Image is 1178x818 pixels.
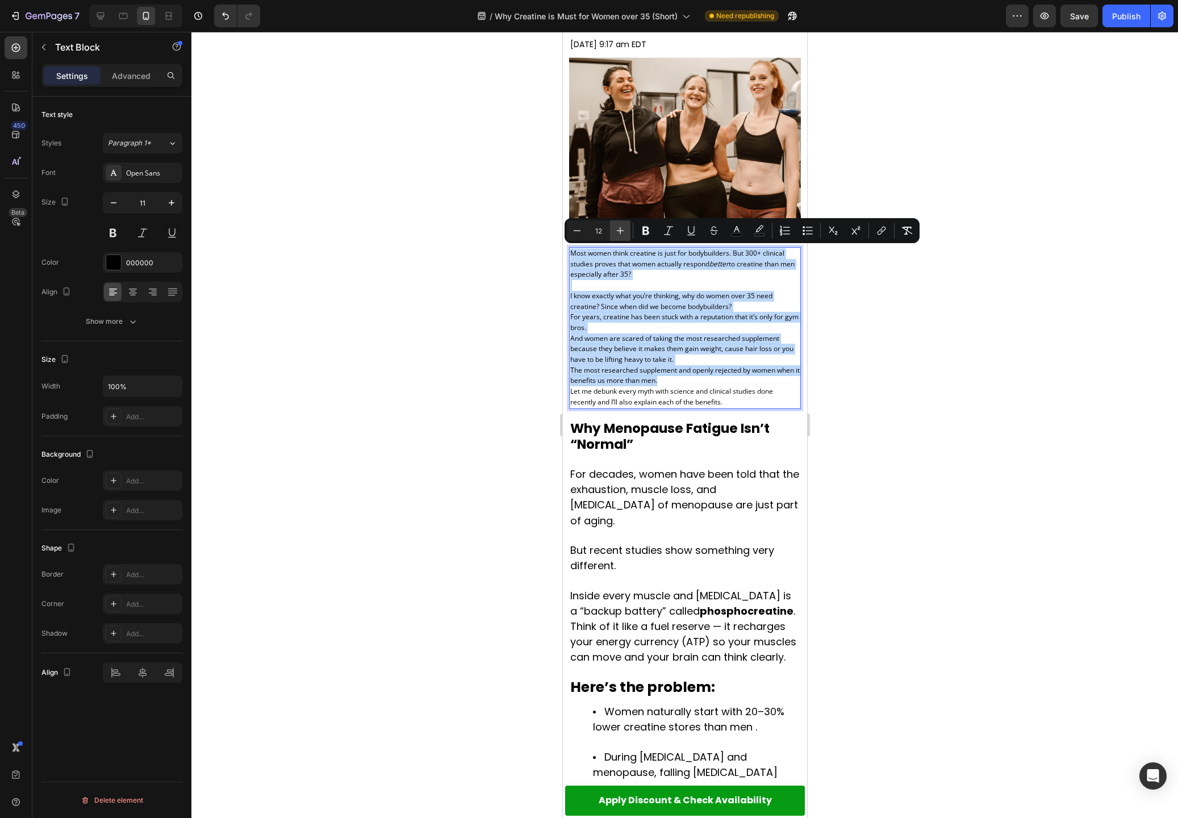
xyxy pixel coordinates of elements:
div: Background [41,447,97,462]
div: Color [41,257,59,268]
div: Border [41,569,64,579]
div: Size [41,352,72,368]
div: Size [41,195,72,210]
p: Text Block [55,40,152,54]
div: Add... [126,412,179,422]
span: Need republishing [716,11,774,21]
button: Publish [1102,5,1150,27]
button: Delete element [41,791,182,809]
div: Width [41,381,60,391]
button: 7 [5,5,85,27]
div: Open Intercom Messenger [1139,762,1167,790]
div: Beta [9,208,27,217]
span: Inside every muscle and [MEDICAL_DATA] is a “backup battery” called . Think of it like a fuel res... [7,557,233,633]
div: Add... [126,570,179,580]
div: Add... [126,506,179,516]
p: Advanced [112,70,151,82]
span: Paragraph 1* [108,138,151,148]
div: Padding [41,411,68,421]
div: 450 [11,121,27,130]
iframe: Design area [563,32,807,818]
div: Add... [126,629,179,639]
button: Show more [41,311,182,332]
span: During [MEDICAL_DATA] and menopause, falling [MEDICAL_DATA] makes it even harder to refill these ... [30,718,215,779]
div: Add... [126,599,179,610]
div: 000000 [126,258,179,268]
div: Shape [41,541,78,556]
div: Styles [41,138,61,148]
div: Delete element [81,794,143,807]
div: Corner [41,599,64,609]
div: Undo/Redo [214,5,260,27]
div: Show more [86,316,139,327]
strong: phosphocreatine [137,572,231,586]
button: Paragraph 1* [103,133,182,153]
button: Save [1060,5,1098,27]
span: But recent studies show something very different. [7,511,211,541]
div: Publish [1112,10,1141,22]
p: 7 [74,9,80,23]
div: Font [41,168,56,178]
p: Settings [56,70,88,82]
div: Align [41,285,73,300]
div: Color [41,475,59,486]
div: Text style [41,110,73,120]
span: / [490,10,492,22]
div: Align [41,665,74,681]
div: Editor contextual toolbar [565,218,920,243]
div: Image [41,505,61,515]
span: Why Creatine is Must for Women over 35 (Short) [495,10,678,22]
span: Save [1070,11,1089,21]
div: Open Sans [126,168,179,178]
input: Auto [103,376,182,397]
div: Add... [126,476,179,486]
div: Shadow [41,628,68,638]
strong: Here’s the problem: [7,645,152,665]
span: For decades, women have been told that the exhaustion, muscle loss, and [MEDICAL_DATA] of menopau... [7,435,236,496]
span: Women naturally start with 20–30% lower creatine stores than men . [30,673,222,702]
